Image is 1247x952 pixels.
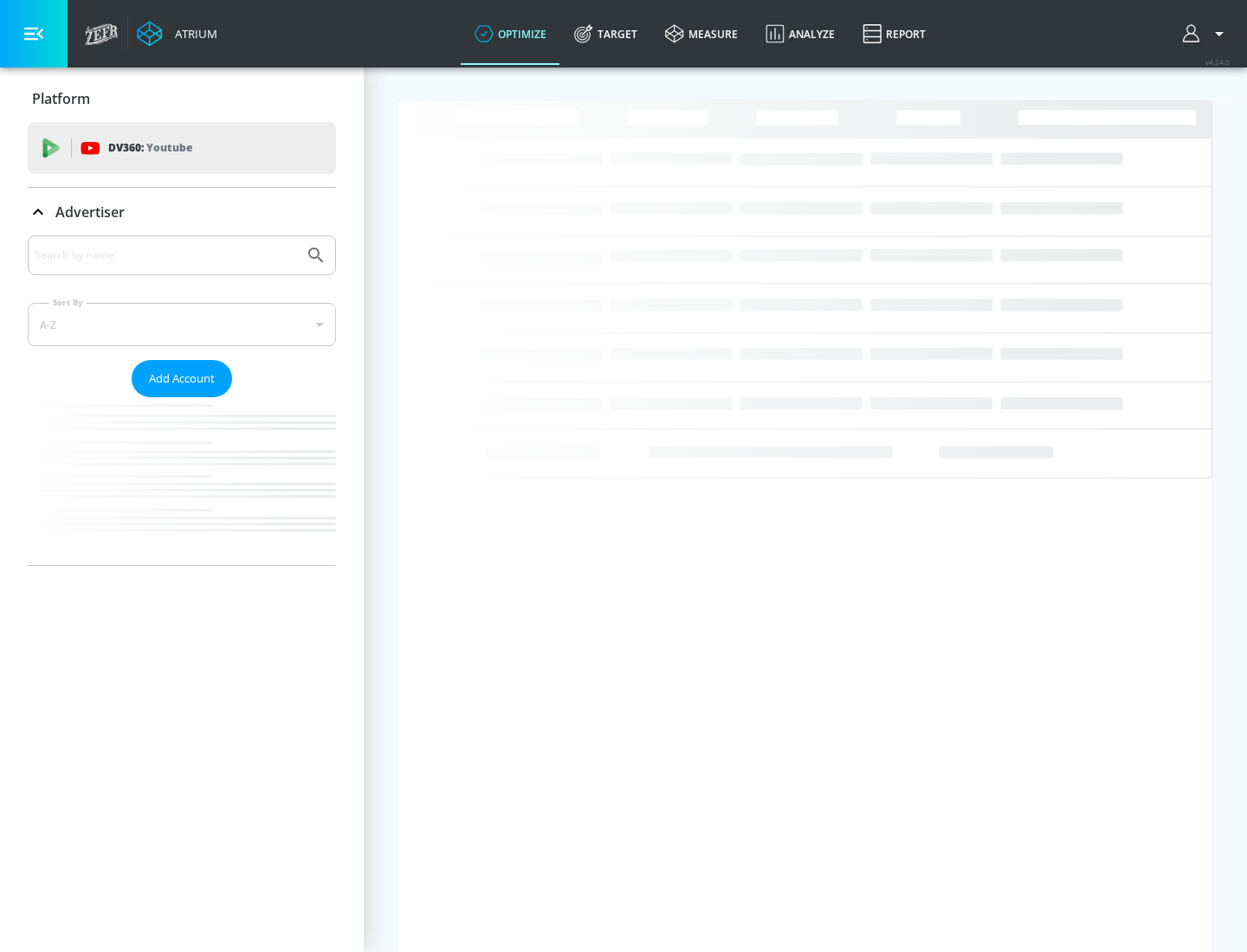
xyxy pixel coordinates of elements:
p: Platform [32,89,90,108]
input: Search by name [35,244,297,267]
a: Analyze [752,3,849,65]
p: Youtube [146,138,192,157]
a: Report [849,3,940,65]
div: Advertiser [28,235,336,565]
div: DV360: Youtube [28,122,336,174]
div: Advertiser [28,188,336,236]
a: measure [651,3,752,65]
div: Platform [28,74,336,123]
p: Advertiser [55,203,125,222]
button: Add Account [132,360,232,397]
p: DV360: [108,138,192,158]
span: Add Account [149,369,215,389]
span: v 4.24.0 [1205,57,1230,67]
a: optimize [461,3,560,65]
div: A-Z [28,303,336,346]
a: Target [560,3,651,65]
label: Sort By [49,297,87,308]
nav: list of Advertiser [28,397,336,565]
div: Atrium [168,26,217,42]
a: Atrium [137,21,217,47]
